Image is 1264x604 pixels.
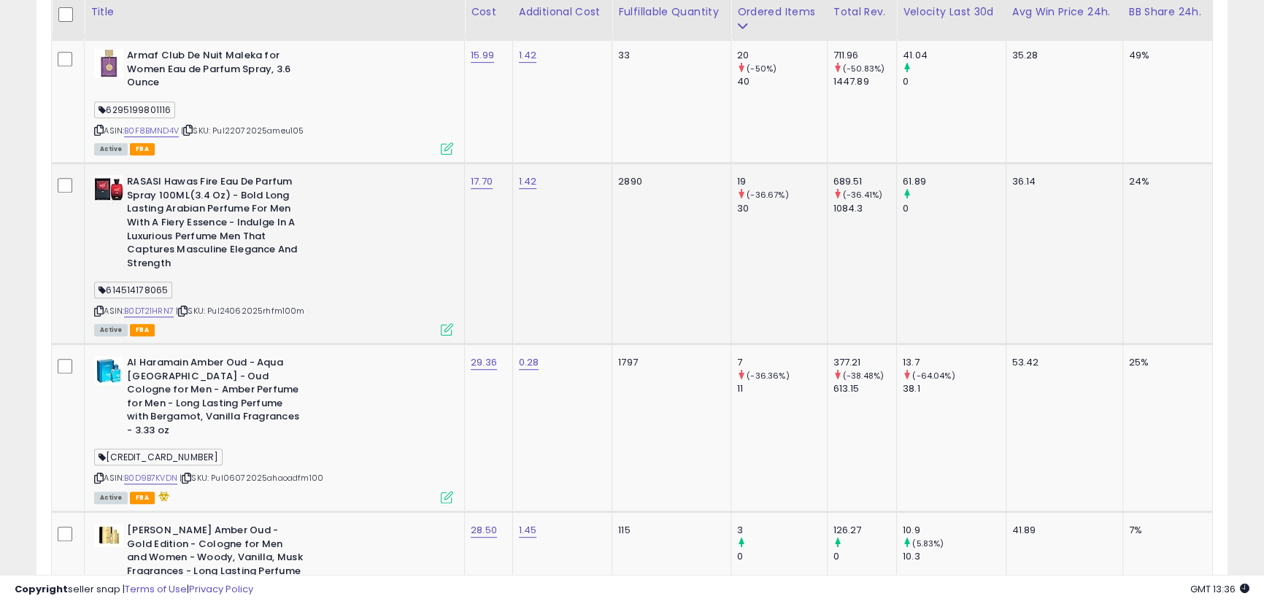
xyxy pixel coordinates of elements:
[737,356,827,369] div: 7
[1012,356,1111,369] div: 53.42
[471,4,506,20] div: Cost
[618,175,720,188] div: 2890
[124,472,177,484] a: B0D9B7KVDN
[94,101,175,118] span: 6295199801116
[903,202,1005,215] div: 0
[94,356,453,502] div: ASIN:
[519,523,537,538] a: 1.45
[1129,4,1206,20] div: BB Share 24h.
[180,472,323,484] span: | SKU: Pul06072025ahaoadfm100
[127,49,304,93] b: Armaf Club De Nuit Maleka for Women Eau de Parfum Spray, 3.6 Ounce
[737,524,827,537] div: 3
[519,48,537,63] a: 1.42
[903,550,1005,563] div: 10.3
[94,449,223,465] span: [CREDIT_CARD_NUMBER]
[903,75,1005,88] div: 0
[1129,524,1201,537] div: 7%
[833,550,897,563] div: 0
[471,523,497,538] a: 28.50
[94,49,453,153] div: ASIN:
[1129,175,1201,188] div: 24%
[94,49,123,78] img: 31vZ-qIjcwL._SL40_.jpg
[747,189,788,201] small: (-36.67%)
[519,355,539,370] a: 0.28
[618,49,720,62] div: 33
[737,202,827,215] div: 30
[1012,524,1111,537] div: 41.89
[1012,4,1117,20] div: Avg Win Price 24h.
[737,382,827,395] div: 11
[90,4,458,20] div: Title
[155,491,170,501] i: hazardous material
[737,550,827,563] div: 0
[833,4,891,20] div: Total Rev.
[181,125,304,136] span: | SKU: Pul22072025ameu105
[833,49,897,62] div: 711.96
[130,143,155,155] span: FBA
[843,63,885,74] small: (-50.83%)
[912,538,944,549] small: (5.83%)
[912,370,955,382] small: (-64.04%)
[94,324,128,336] span: All listings currently available for purchase on Amazon
[1129,356,1201,369] div: 25%
[94,175,123,204] img: 41keWJwGTRL._SL40_.jpg
[519,4,606,20] div: Additional Cost
[903,49,1005,62] div: 41.04
[124,125,179,137] a: B0F8BMND4V
[833,202,897,215] div: 1084.3
[618,4,725,20] div: Fulfillable Quantity
[15,583,253,597] div: seller snap | |
[737,175,827,188] div: 19
[125,582,187,596] a: Terms of Use
[903,356,1005,369] div: 13.7
[903,524,1005,537] div: 10.9
[737,4,821,20] div: Ordered Items
[618,524,720,537] div: 115
[94,282,172,298] span: 614514178065
[127,356,304,441] b: Al Haramain Amber Oud - Aqua [GEOGRAPHIC_DATA] - Oud Cologne for Men - Amber Perfume for Men - Lo...
[903,175,1005,188] div: 61.89
[747,370,789,382] small: (-36.36%)
[130,492,155,504] span: FBA
[130,324,155,336] span: FBA
[15,582,68,596] strong: Copyright
[618,356,720,369] div: 1797
[127,524,304,595] b: [PERSON_NAME] Amber Oud - Gold Edition - Cologne for Men and Women - Woody, Vanilla, Musk Fragran...
[124,305,174,317] a: B0DT21HRN7
[747,63,776,74] small: (-50%)
[1129,49,1201,62] div: 49%
[1190,582,1249,596] span: 2025-09-8 13:36 GMT
[833,524,897,537] div: 126.27
[94,356,123,385] img: 41JrPRfdrGL._SL40_.jpg
[127,175,304,274] b: RASASI Hawas Fire Eau De Parfum Spray 100ML(3.4 Oz) - Bold Long Lasting Arabian Perfume For Men W...
[189,582,253,596] a: Privacy Policy
[94,175,453,334] div: ASIN:
[903,382,1005,395] div: 38.1
[833,382,897,395] div: 613.15
[471,174,493,189] a: 17.70
[843,370,884,382] small: (-38.48%)
[843,189,882,201] small: (-36.41%)
[94,143,128,155] span: All listings currently available for purchase on Amazon
[737,75,827,88] div: 40
[519,174,537,189] a: 1.42
[833,75,897,88] div: 1447.89
[833,175,897,188] div: 689.51
[471,48,494,63] a: 15.99
[176,305,304,317] span: | SKU: Pul24062025rhfm100m
[737,49,827,62] div: 20
[833,356,897,369] div: 377.21
[1012,49,1111,62] div: 35.28
[471,355,497,370] a: 29.36
[94,524,123,547] img: 31rbvTKiw7L._SL40_.jpg
[1012,175,1111,188] div: 36.14
[903,4,999,20] div: Velocity Last 30d
[94,492,128,504] span: All listings currently available for purchase on Amazon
